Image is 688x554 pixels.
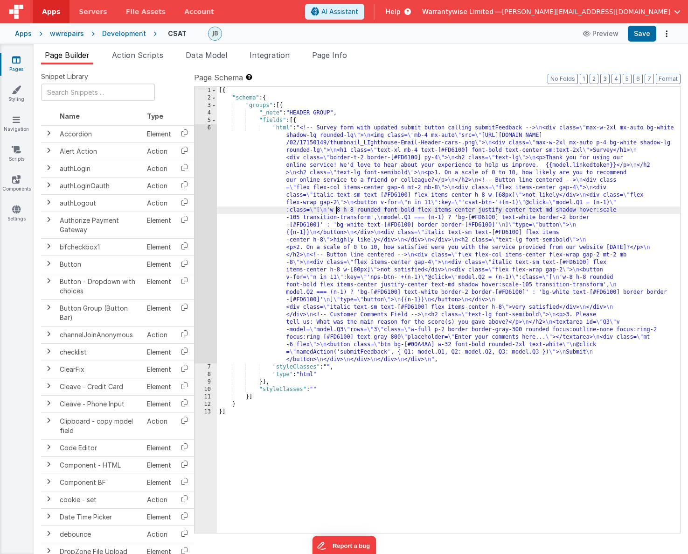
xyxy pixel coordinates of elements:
[422,7,681,16] button: Warrantywise Limited — [PERSON_NAME][EMAIL_ADDRESS][DOMAIN_NAME]
[321,7,358,16] span: AI Assistant
[195,363,217,371] div: 7
[143,456,175,474] td: Element
[422,7,502,16] span: Warrantywise Limited —
[56,378,143,395] td: Cleave - Credit Card
[548,74,578,84] button: No Folds
[56,474,143,491] td: Component BF
[126,7,166,16] span: File Assets
[56,256,143,273] td: Button
[143,160,175,177] td: Action
[623,74,632,84] button: 5
[15,29,32,38] div: Apps
[41,84,155,101] input: Search Snippets ...
[577,26,624,41] button: Preview
[195,408,217,416] div: 13
[56,456,143,474] td: Component - HTML
[195,87,217,94] div: 1
[628,26,656,42] button: Save
[56,177,143,194] td: authLoginOauth
[143,395,175,412] td: Element
[56,299,143,326] td: Button Group (Button Bar)
[195,371,217,378] div: 8
[56,508,143,526] td: Date Time Picker
[56,361,143,378] td: ClearFix
[386,7,401,16] span: Help
[79,7,107,16] span: Servers
[42,7,60,16] span: Apps
[45,50,90,60] span: Page Builder
[660,27,673,40] button: Options
[56,273,143,299] td: Button - Dropdown with choices
[143,299,175,326] td: Element
[590,74,598,84] button: 2
[143,177,175,194] td: Action
[60,112,80,120] span: Name
[143,526,175,543] td: Action
[195,109,217,117] div: 4
[195,401,217,408] div: 12
[56,439,143,456] td: Code Editor
[143,378,175,395] td: Element
[143,256,175,273] td: Element
[645,74,654,84] button: 7
[195,393,217,401] div: 11
[147,112,163,120] span: Type
[195,386,217,393] div: 10
[208,27,222,40] img: 126ded6fdb041a155bf9d42456259ab5
[56,238,143,256] td: bfcheckbox1
[312,50,347,60] span: Page Info
[56,125,143,143] td: Accordion
[502,7,670,16] span: [PERSON_NAME][EMAIL_ADDRESS][DOMAIN_NAME]
[143,474,175,491] td: Element
[56,412,143,439] td: Clipboard - copy model field
[143,273,175,299] td: Element
[143,238,175,256] td: Element
[56,142,143,160] td: Alert Action
[50,29,84,38] div: wwrepairs
[56,343,143,361] td: checklist
[633,74,643,84] button: 6
[580,74,588,84] button: 1
[143,343,175,361] td: Element
[143,361,175,378] td: Element
[194,72,243,83] span: Page Schema
[612,74,621,84] button: 4
[112,50,163,60] span: Action Scripts
[56,194,143,212] td: authLogout
[143,142,175,160] td: Action
[195,378,217,386] div: 9
[143,508,175,526] td: Element
[143,212,175,238] td: Element
[195,124,217,363] div: 6
[56,212,143,238] td: Authorize Payment Gateway
[250,50,290,60] span: Integration
[56,526,143,543] td: debounce
[143,412,175,439] td: Action
[186,50,227,60] span: Data Model
[168,30,187,37] h4: CSAT
[143,194,175,212] td: Action
[143,326,175,343] td: Action
[195,94,217,102] div: 2
[41,72,88,81] span: Snippet Library
[656,74,681,84] button: Format
[143,125,175,143] td: Element
[195,117,217,124] div: 5
[56,395,143,412] td: Cleave - Phone Input
[102,29,146,38] div: Development
[600,74,610,84] button: 3
[195,102,217,109] div: 3
[305,4,364,20] button: AI Assistant
[56,326,143,343] td: channelJoinAnonymous
[56,160,143,177] td: authLogin
[143,491,175,508] td: Action
[143,439,175,456] td: Element
[56,491,143,508] td: cookie - set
